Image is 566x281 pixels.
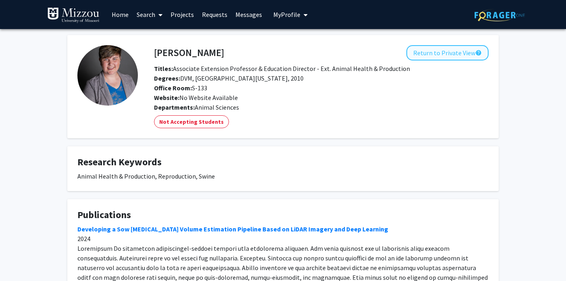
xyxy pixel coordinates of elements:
a: Projects [166,0,198,29]
a: Search [133,0,166,29]
span: Associate Extension Professor & Education Director - Ext. Animal Health & Production [154,65,410,73]
iframe: Chat [6,245,34,275]
img: ForagerOne Logo [474,9,525,21]
span: No Website Available [154,94,238,102]
b: Departments: [154,103,195,111]
b: Titles: [154,65,173,73]
mat-icon: help [475,48,482,58]
h4: Research Keywords [77,156,489,168]
b: Website: [154,94,179,102]
b: Degrees: [154,74,180,82]
img: Profile Picture [77,45,138,106]
div: Animal Health & Production, Reproduction, Swine [77,171,489,181]
a: Messages [231,0,266,29]
b: Office Room: [154,84,192,92]
span: DVM, [GEOGRAPHIC_DATA][US_STATE], 2010 [154,74,304,82]
a: Requests [198,0,231,29]
span: Animal Sciences [195,103,239,111]
a: Developing a Sow [MEDICAL_DATA] Volume Estimation Pipeline Based on LiDAR Imagery and Deep Learning [77,225,388,233]
span: My Profile [273,10,300,19]
mat-chip: Not Accepting Students [154,115,229,128]
span: S-133 [154,84,207,92]
a: Home [108,0,133,29]
img: University of Missouri Logo [47,7,100,23]
button: Return to Private View [406,45,489,60]
h4: [PERSON_NAME] [154,45,224,60]
h4: Publications [77,209,489,221]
